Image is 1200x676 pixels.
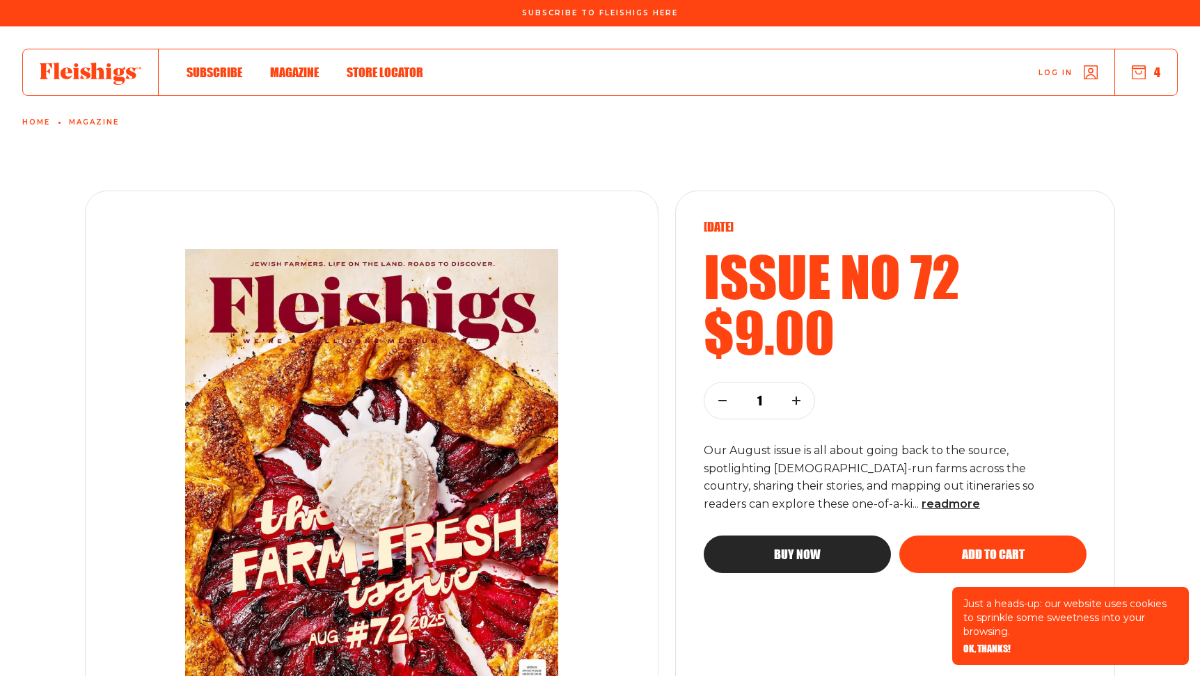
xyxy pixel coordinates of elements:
[1132,65,1160,80] button: 4
[704,248,1087,304] h2: Issue no 72
[963,597,1178,638] p: Just a heads-up: our website uses cookies to sprinkle some sweetness into your browsing.
[519,9,681,16] a: Subscribe To Fleishigs Here
[187,65,242,80] span: Subscribe
[270,65,319,80] span: Magazine
[704,536,891,573] button: Buy now
[187,63,242,81] a: Subscribe
[347,63,423,81] a: Store locator
[750,393,768,408] p: 1
[522,9,678,17] span: Subscribe To Fleishigs Here
[704,219,1087,234] p: [DATE]
[774,548,821,561] span: Buy now
[1039,67,1073,78] span: Log in
[704,304,1087,360] h2: $9.00
[962,548,1025,561] span: Add to cart
[963,644,1011,654] button: OK, THANKS!
[899,536,1087,573] button: Add to cart
[1039,65,1098,79] a: Log in
[347,65,423,80] span: Store locator
[270,63,319,81] a: Magazine
[22,118,50,127] a: Home
[69,118,119,127] a: Magazine
[704,442,1063,514] p: Our August issue is all about going back to the source, spotlighting [DEMOGRAPHIC_DATA]-run farms...
[922,497,980,510] span: read more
